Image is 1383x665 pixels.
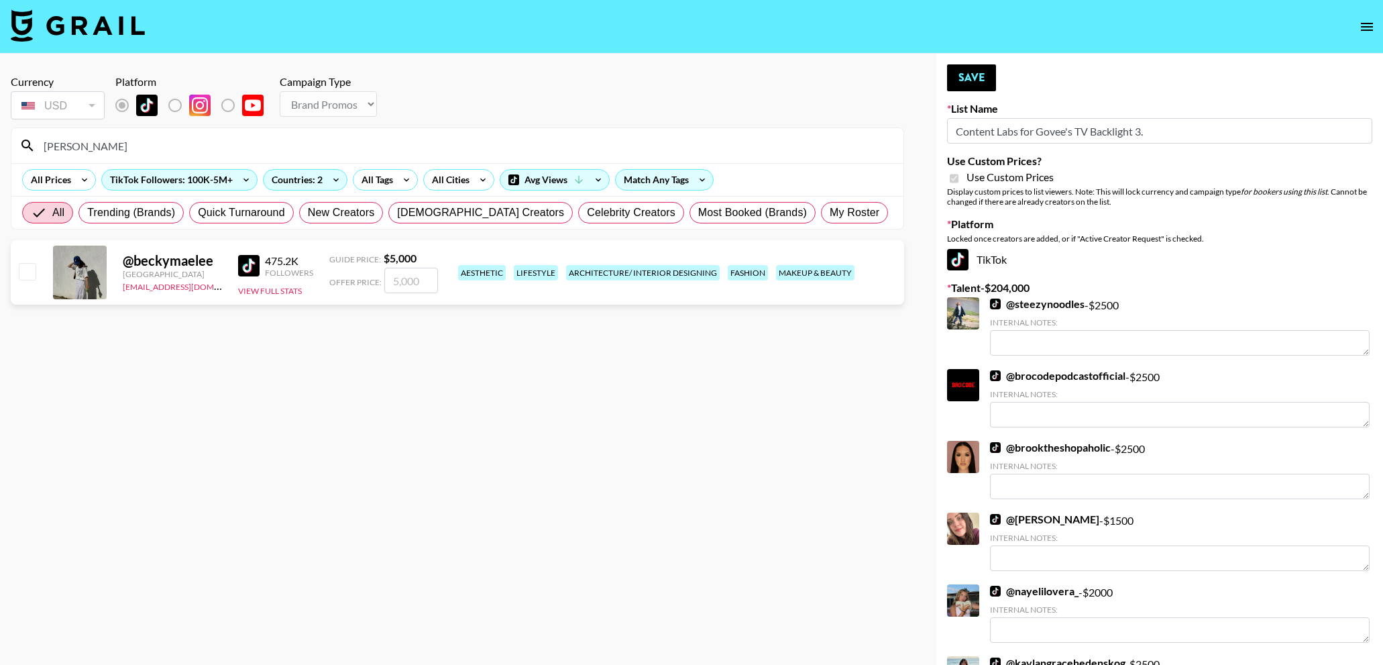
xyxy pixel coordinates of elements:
[566,265,720,280] div: architecture/ interior designing
[990,514,1001,525] img: TikTok
[990,584,1370,643] div: - $ 2000
[500,170,609,190] div: Avg Views
[990,297,1085,311] a: @steezynoodles
[990,317,1370,327] div: Internal Notes:
[353,170,396,190] div: All Tags
[87,205,175,221] span: Trending (Brands)
[966,170,1054,184] span: Use Custom Prices
[947,249,969,270] img: TikTok
[587,205,675,221] span: Celebrity Creators
[123,279,258,292] a: [EMAIL_ADDRESS][DOMAIN_NAME]
[698,205,807,221] span: Most Booked (Brands)
[990,441,1111,454] a: @brooktheshopaholic
[102,170,257,190] div: TikTok Followers: 100K-5M+
[1241,187,1327,197] em: for bookers using this list
[424,170,472,190] div: All Cities
[990,533,1370,543] div: Internal Notes:
[13,94,102,117] div: USD
[265,268,313,278] div: Followers
[264,170,347,190] div: Countries: 2
[990,513,1099,526] a: @[PERSON_NAME]
[947,64,996,91] button: Save
[198,205,285,221] span: Quick Turnaround
[990,584,1078,598] a: @nayelilovera_
[238,286,302,296] button: View Full Stats
[308,205,375,221] span: New Creators
[616,170,713,190] div: Match Any Tags
[397,205,564,221] span: [DEMOGRAPHIC_DATA] Creators
[36,135,895,156] input: Search by User Name
[990,442,1001,453] img: TikTok
[990,299,1001,309] img: TikTok
[990,389,1370,399] div: Internal Notes:
[329,254,381,264] span: Guide Price:
[990,513,1370,571] div: - $ 1500
[990,461,1370,471] div: Internal Notes:
[329,277,382,287] span: Offer Price:
[115,75,274,89] div: Platform
[189,95,211,116] img: Instagram
[1353,13,1380,40] button: open drawer
[458,265,506,280] div: aesthetic
[728,265,768,280] div: fashion
[52,205,64,221] span: All
[384,268,438,293] input: 5,000
[947,154,1372,168] label: Use Custom Prices?
[238,255,260,276] img: TikTok
[947,234,1372,244] div: Locked once creators are added, or if "Active Creator Request" is checked.
[776,265,854,280] div: makeup & beauty
[990,369,1370,427] div: - $ 2500
[830,205,879,221] span: My Roster
[990,370,1001,381] img: TikTok
[11,89,105,122] div: Currency is locked to USD
[136,95,158,116] img: TikTok
[123,252,222,269] div: @ beckymaelee
[280,75,377,89] div: Campaign Type
[123,269,222,279] div: [GEOGRAPHIC_DATA]
[23,170,74,190] div: All Prices
[990,369,1125,382] a: @brocodepodcastofficial
[947,281,1372,295] label: Talent - $ 204,000
[990,605,1370,615] div: Internal Notes:
[384,252,417,264] strong: $ 5,000
[947,217,1372,231] label: Platform
[514,265,558,280] div: lifestyle
[947,102,1372,115] label: List Name
[990,586,1001,597] img: TikTok
[11,75,105,89] div: Currency
[947,187,1372,207] div: Display custom prices to list viewers. Note: This will lock currency and campaign type . Cannot b...
[242,95,264,116] img: YouTube
[947,249,1372,270] div: TikTok
[990,441,1370,499] div: - $ 2500
[990,297,1370,356] div: - $ 2500
[11,9,145,42] img: Grail Talent
[115,91,274,119] div: List locked to TikTok.
[265,254,313,268] div: 475.2K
